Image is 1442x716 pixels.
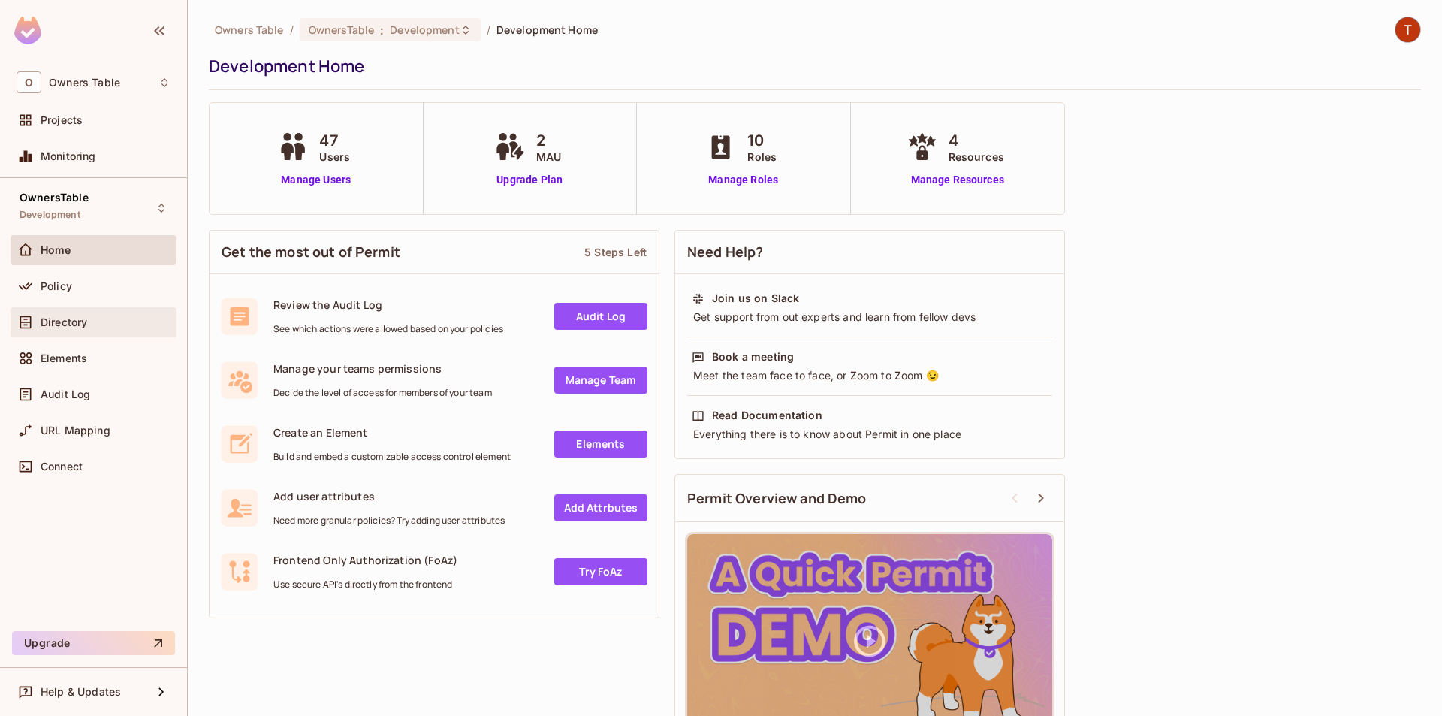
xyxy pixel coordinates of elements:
[41,280,72,292] span: Policy
[491,172,569,188] a: Upgrade Plan
[949,149,1004,165] span: Resources
[273,387,492,399] span: Decide the level of access for members of your team
[712,291,799,306] div: Join us on Slack
[496,23,598,37] span: Development Home
[49,77,120,89] span: Workspace: Owners Table
[209,55,1413,77] div: Development Home
[41,114,83,126] span: Projects
[554,303,647,330] a: Audit Log
[41,352,87,364] span: Elements
[712,349,794,364] div: Book a meeting
[692,310,1048,325] div: Get support from out experts and learn from fellow devs
[712,408,822,423] div: Read Documentation
[487,23,490,37] li: /
[273,361,492,376] span: Manage your teams permissions
[309,23,374,37] span: OwnersTable
[536,149,561,165] span: MAU
[747,149,777,165] span: Roles
[1395,17,1420,42] img: TableSteaks Development
[692,368,1048,383] div: Meet the team face to face, or Zoom to Zoom 😉
[273,515,505,527] span: Need more granular policies? Try adding user attributes
[41,686,121,698] span: Help & Updates
[949,129,1004,152] span: 4
[12,631,175,655] button: Upgrade
[41,388,90,400] span: Audit Log
[222,243,400,261] span: Get the most out of Permit
[273,298,503,312] span: Review the Audit Log
[20,209,80,221] span: Development
[319,129,350,152] span: 47
[390,23,459,37] span: Development
[702,172,784,188] a: Manage Roles
[747,129,777,152] span: 10
[554,558,647,585] a: Try FoAz
[41,424,110,437] span: URL Mapping
[687,489,867,508] span: Permit Overview and Demo
[273,451,511,463] span: Build and embed a customizable access control element
[14,17,41,44] img: SReyMgAAAABJRU5ErkJggg==
[273,579,457,591] span: Use secure API's directly from the frontend
[273,489,505,503] span: Add user attributes
[215,23,284,37] span: the active workspace
[274,172,357,188] a: Manage Users
[41,316,87,328] span: Directory
[687,243,764,261] span: Need Help?
[20,192,89,204] span: OwnersTable
[41,244,71,256] span: Home
[273,323,503,335] span: See which actions were allowed based on your policies
[904,172,1012,188] a: Manage Resources
[273,425,511,440] span: Create an Element
[319,149,350,165] span: Users
[17,71,41,93] span: O
[536,129,561,152] span: 2
[41,150,96,162] span: Monitoring
[290,23,294,37] li: /
[554,367,647,394] a: Manage Team
[554,494,647,521] a: Add Attrbutes
[584,245,647,259] div: 5 Steps Left
[273,553,457,567] span: Frontend Only Authorization (FoAz)
[379,24,385,36] span: :
[554,431,647,458] a: Elements
[41,461,83,473] span: Connect
[692,427,1048,442] div: Everything there is to know about Permit in one place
